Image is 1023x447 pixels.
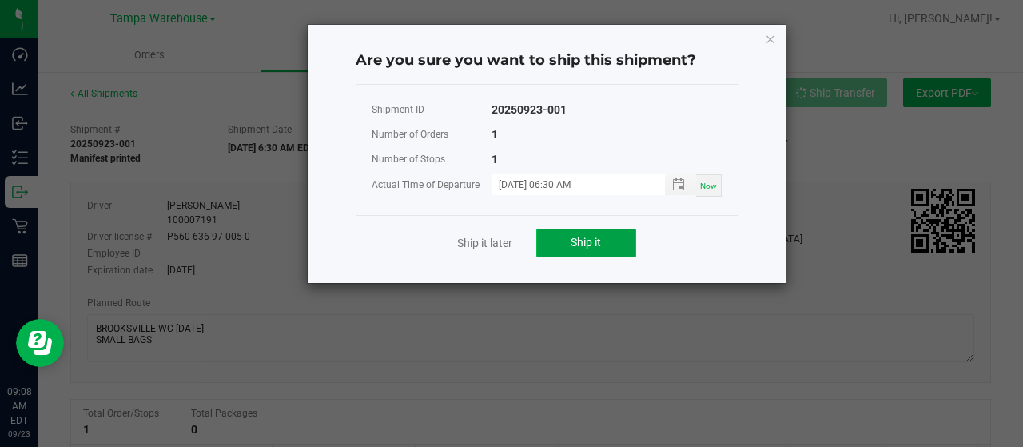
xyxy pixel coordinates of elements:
[372,150,492,170] div: Number of Stops
[372,175,492,195] div: Actual Time of Departure
[665,174,696,194] span: Toggle popup
[536,229,636,257] button: Ship it
[356,50,738,71] h4: Are you sure you want to ship this shipment?
[457,235,512,251] a: Ship it later
[492,125,498,145] div: 1
[372,125,492,145] div: Number of Orders
[372,100,492,120] div: Shipment ID
[16,319,64,367] iframe: Resource center
[700,182,717,190] span: Now
[571,236,601,249] span: Ship it
[765,29,776,48] button: Close
[492,150,498,170] div: 1
[492,174,648,194] input: MM/dd/yyyy HH:MM a
[492,100,567,120] div: 20250923-001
